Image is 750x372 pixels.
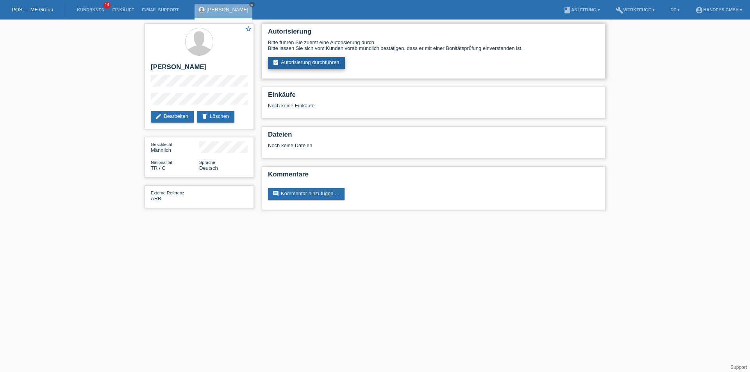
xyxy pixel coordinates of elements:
h2: Autorisierung [268,28,599,39]
span: Sprache [199,160,215,165]
span: Nationalität [151,160,172,165]
i: assignment_turned_in [273,59,279,66]
a: E-Mail Support [138,7,183,12]
a: [PERSON_NAME] [207,7,248,12]
a: star_border [245,25,252,34]
i: account_circle [695,6,703,14]
a: buildWerkzeuge ▾ [612,7,659,12]
a: Support [730,365,747,370]
span: Türkei / C / 09.10.2002 [151,165,166,171]
span: Deutsch [199,165,218,171]
a: Kund*innen [73,7,108,12]
div: Noch keine Dateien [268,142,507,148]
i: delete [202,113,208,119]
span: Externe Referenz [151,190,184,195]
a: bookAnleitung ▾ [559,7,604,12]
i: close [250,3,254,7]
span: 14 [104,2,111,9]
i: star_border [245,25,252,32]
h2: Dateien [268,131,599,142]
a: commentKommentar hinzufügen ... [268,188,345,200]
h2: Einkäufe [268,91,599,103]
a: close [249,2,255,7]
h2: [PERSON_NAME] [151,63,248,75]
a: DE ▾ [666,7,684,12]
a: Einkäufe [108,7,138,12]
div: Noch keine Einkäufe [268,103,599,114]
span: Geschlecht [151,142,172,147]
i: build [616,6,623,14]
i: book [563,6,571,14]
a: assignment_turned_inAutorisierung durchführen [268,57,345,69]
div: ARB [151,190,199,201]
a: deleteLöschen [197,111,234,123]
div: Bitte führen Sie zuerst eine Autorisierung durch. Bitte lassen Sie sich vom Kunden vorab mündlich... [268,39,599,51]
i: comment [273,190,279,197]
a: account_circleHandeys GmbH ▾ [691,7,746,12]
a: POS — MF Group [12,7,53,12]
a: editBearbeiten [151,111,194,123]
i: edit [155,113,162,119]
h2: Kommentare [268,171,599,182]
div: Männlich [151,141,199,153]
